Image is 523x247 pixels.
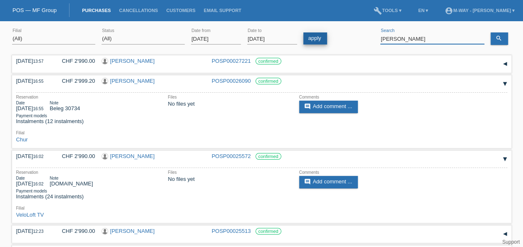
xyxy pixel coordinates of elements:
i: comment [304,178,311,185]
a: VeloLoft TV [16,212,44,218]
div: Filial [16,206,162,210]
a: [PERSON_NAME] [110,58,155,64]
label: confirmed [255,58,281,64]
div: Files [168,95,293,99]
div: Payment models [16,114,162,118]
label: confirmed [255,78,281,84]
div: expand/collapse [499,153,511,165]
a: POSP00025572 [212,153,251,159]
div: Note [50,101,80,105]
div: Files [168,170,293,175]
div: [DATE] [16,228,50,234]
div: CHF 2'990.00 [56,153,95,159]
div: Note [50,176,93,180]
span: 12:23 [33,229,43,234]
div: CHF 2'990.00 [56,58,95,64]
a: [PERSON_NAME] [110,228,155,234]
div: [DATE] [16,176,44,187]
a: commentAdd comment ... [299,101,358,113]
a: account_circlem-way - [PERSON_NAME] ▾ [441,8,519,13]
a: Purchases [78,8,115,13]
div: Comments [299,95,424,99]
div: Reservation [16,170,162,175]
div: [DATE] [16,58,50,64]
div: CHF 2'990.00 [56,228,95,234]
a: search [491,32,508,45]
span: 16:55 [33,79,43,84]
a: POSP00026090 [212,78,251,84]
a: Cancellations [115,8,162,13]
div: Date [16,101,44,105]
i: comment [304,103,311,110]
div: Comments [299,170,424,175]
a: POSP00025513 [212,228,251,234]
i: build [374,7,382,15]
div: Instalments (12 instalments) [16,114,162,124]
div: Payment models [16,189,162,193]
div: Date [16,176,44,180]
i: search [496,35,502,42]
div: [DATE] [16,78,50,84]
div: Instalments (24 instalments) [16,189,162,200]
label: confirmed [255,228,281,235]
div: expand/collapse [499,58,511,70]
div: No files yet [168,176,293,182]
a: Chur [16,136,28,143]
a: apply [303,32,327,44]
span: 16:55 [33,106,43,111]
div: No files yet [168,101,293,107]
div: [DATE] [16,153,50,159]
a: [PERSON_NAME] [110,153,155,159]
a: commentAdd comment ... [299,176,358,188]
div: CHF 2'999.20 [56,78,95,84]
a: Customers [162,8,200,13]
a: Email Support [200,8,245,13]
a: [PERSON_NAME] [110,78,155,84]
div: [DOMAIN_NAME] [50,176,93,187]
a: Support [502,239,520,245]
span: 13:57 [33,59,43,64]
label: confirmed [255,153,281,160]
i: account_circle [445,7,453,15]
div: expand/collapse [499,228,511,240]
a: POS — MF Group [12,7,57,13]
div: expand/collapse [499,78,511,90]
a: buildTools ▾ [369,8,406,13]
a: POSP00027221 [212,58,251,64]
a: EN ▾ [414,8,432,13]
span: 16:02 [33,154,43,159]
span: 16:02 [33,182,43,186]
div: [DATE] [16,101,44,111]
div: Filial [16,131,162,135]
div: Beleg 30734 [50,101,80,111]
div: Reservation [16,95,162,99]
